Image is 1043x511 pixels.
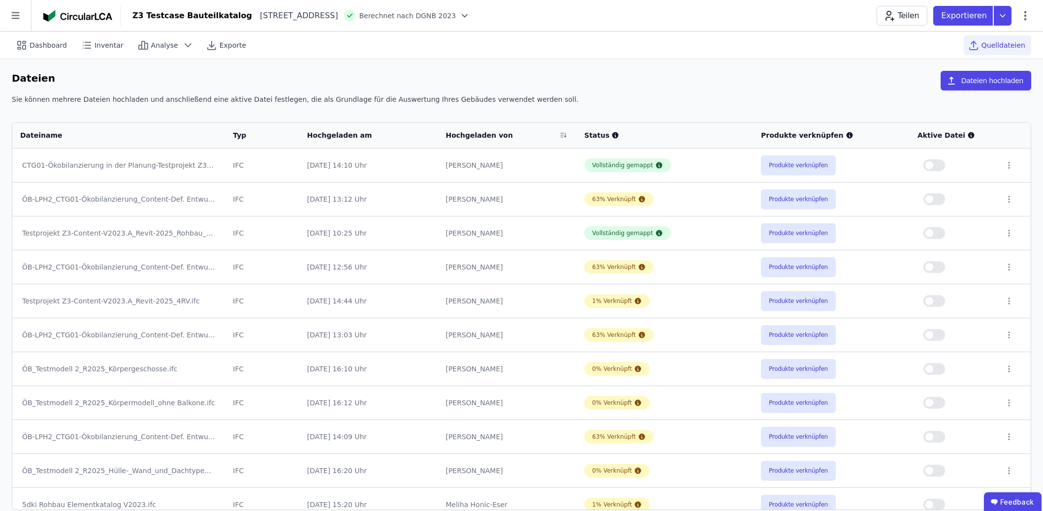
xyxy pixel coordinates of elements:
div: IFC [233,330,291,340]
button: Produkte verknüpfen [761,155,836,175]
div: Hochgeladen am [307,130,417,140]
div: 0% Verknüpft [592,365,632,373]
div: CTG01-Ökobilanzierung in der Planung-Testprojekt Z3-V2023(2).ifc [22,160,215,170]
div: IFC [233,364,291,374]
h6: Dateien [12,71,55,87]
div: Vollständig gemappt [592,161,653,169]
img: Concular [43,10,112,22]
p: Exportieren [941,10,989,22]
div: [PERSON_NAME] [445,160,569,170]
div: Testprojekt Z3-Content-V2023.A_Revit-2025_4RV.ifc [22,296,215,306]
span: Analyse [151,40,178,50]
div: [DATE] 10:25 Uhr [307,228,430,238]
button: Produkte verknüpfen [761,427,836,447]
div: Testprojekt Z3-Content-V2023.A_Revit-2025_Rohbau_2x3CV.ifc [22,228,215,238]
div: IFC [233,296,291,306]
div: [PERSON_NAME] [445,262,569,272]
div: Produkte verknüpfen [761,130,902,140]
div: 63% Verknüpft [592,331,636,339]
div: [DATE] 12:56 Uhr [307,262,430,272]
div: [PERSON_NAME] [445,432,569,442]
div: IFC [233,500,291,510]
div: [PERSON_NAME] [445,228,569,238]
div: 63% Verknüpft [592,263,636,271]
div: 63% Verknüpft [592,433,636,441]
span: Berechnet nach DGNB 2023 [359,11,456,21]
div: ÖB-LPH2_CTG01-Ökobilanzierung_Content-Def. Entwurfsv(1).ifc [22,194,215,204]
div: Dateiname [20,130,204,140]
div: ÖB_Testmodell 2_R2025_Hülle-_Wand_und_Dachtypen.ifc [22,466,215,476]
button: Produkte verknüpfen [761,359,836,379]
div: [DATE] 14:44 Uhr [307,296,430,306]
div: IFC [233,398,291,408]
button: Produkte verknüpfen [761,325,836,345]
div: Hochgeladen von [445,130,556,140]
button: Dateien hochladen [941,71,1031,90]
div: Typ [233,130,280,140]
div: [STREET_ADDRESS] [252,10,338,22]
div: IFC [233,432,291,442]
div: [PERSON_NAME] [445,398,569,408]
button: Produkte verknüpfen [761,393,836,413]
div: Vollständig gemappt [592,229,653,237]
div: [PERSON_NAME] [445,194,569,204]
div: ÖB-LPH2_CTG01-Ökobilanzierung_Content-Def. Entwurfsv(3).ifc [22,330,215,340]
div: [DATE] 16:10 Uhr [307,364,430,374]
div: [PERSON_NAME] [445,296,569,306]
div: 63% Verknüpft [592,195,636,203]
div: IFC [233,262,291,272]
div: Status [584,130,745,140]
span: Exporte [220,40,246,50]
button: Produkte verknüpfen [761,257,836,277]
div: [DATE] 16:12 Uhr [307,398,430,408]
div: [DATE] 13:03 Uhr [307,330,430,340]
span: Quelldateien [981,40,1025,50]
div: IFC [233,466,291,476]
div: [PERSON_NAME] [445,364,569,374]
div: [DATE] 13:12 Uhr [307,194,430,204]
div: [PERSON_NAME] [445,330,569,340]
div: IFC [233,194,291,204]
div: Sie können mehrere Dateien hochladen und anschließend eine aktive Datei festlegen, die als Grundl... [12,94,1031,112]
div: [DATE] 14:10 Uhr [307,160,430,170]
div: IFC [233,160,291,170]
div: [DATE] 16:20 Uhr [307,466,430,476]
button: Produkte verknüpfen [761,461,836,481]
div: [DATE] 15:20 Uhr [307,500,430,510]
div: 1% Verknüpft [592,501,632,509]
button: Produkte verknüpfen [761,223,836,243]
div: ÖB-LPH2_CTG01-Ökobilanzierung_Content-Def. Entwurfsv(2).ifc [22,262,215,272]
button: Produkte verknüpfen [761,189,836,209]
div: Aktive Datei [917,130,989,140]
div: ÖB-LPH2_CTG01-Ökobilanzierung_Content-Def. Entwurfsv(4).ifc [22,432,215,442]
div: ÖB_Testmodell 2_R2025_Körpermodell_ohne Balkone.ifc [22,398,215,408]
div: 0% Verknüpft [592,399,632,407]
span: Dashboard [30,40,67,50]
div: IFC [233,228,291,238]
div: 1% Verknüpft [592,297,632,305]
div: Meliha Honic-Eser [445,500,569,510]
div: 5dki Rohbau Elementkatalog V2023.ifc [22,500,215,510]
div: ÖB_Testmodell 2_R2025_Körpergeschosse.ifc [22,364,215,374]
div: [PERSON_NAME] [445,466,569,476]
div: Z3 Testcase Bauteilkatalog [132,10,252,22]
div: [DATE] 14:09 Uhr [307,432,430,442]
div: 0% Verknüpft [592,467,632,475]
button: Produkte verknüpfen [761,291,836,311]
span: Inventar [95,40,124,50]
button: Teilen [877,6,927,26]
